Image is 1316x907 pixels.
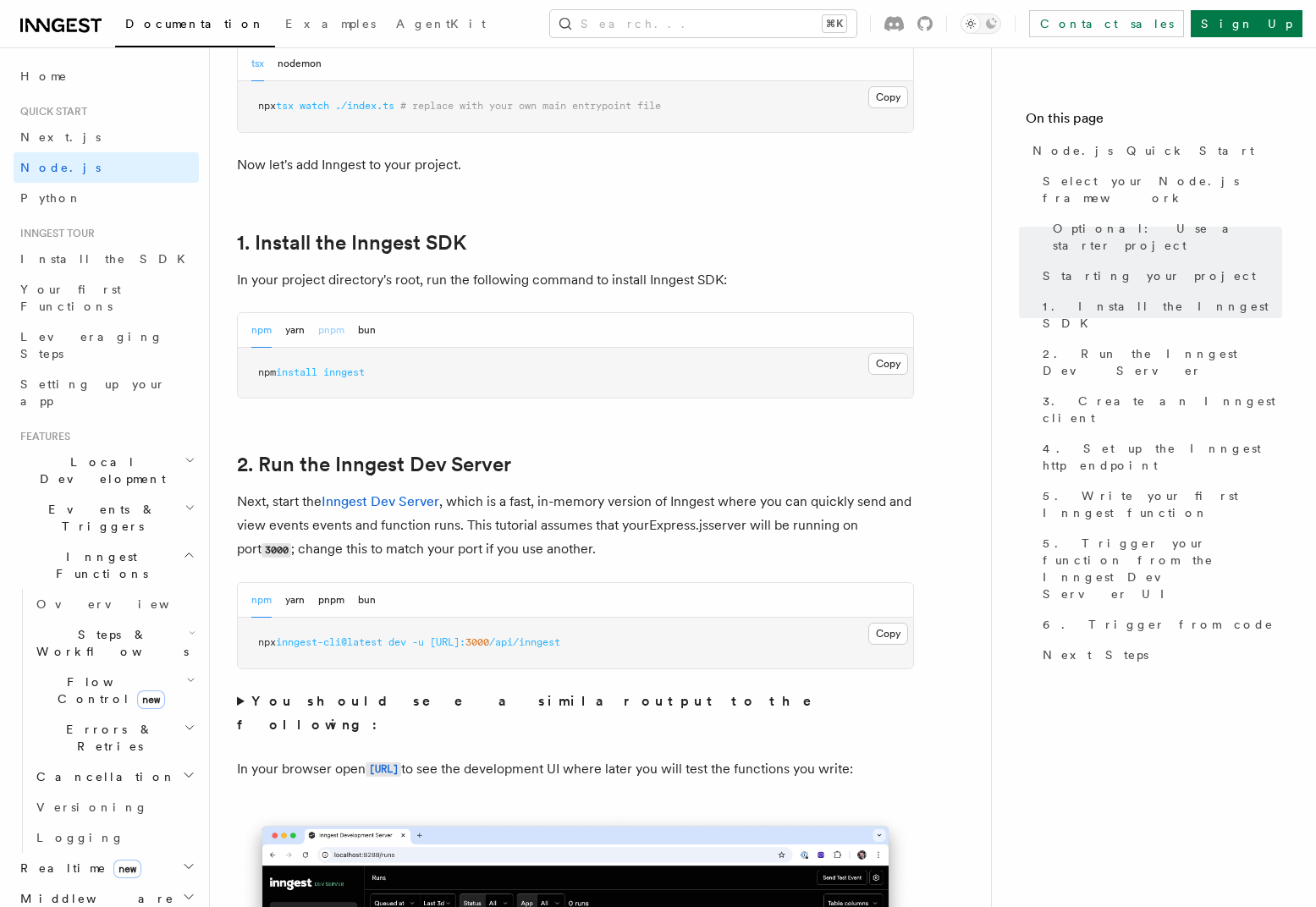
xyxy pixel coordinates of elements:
[1036,386,1282,433] a: 3. Create an Inngest client
[258,636,276,648] span: npx
[30,626,189,660] span: Steps & Workflows
[323,366,365,378] span: inngest
[1053,220,1282,254] span: Optional: Use a starter project
[258,100,276,112] span: npx
[14,447,199,494] button: Local Development
[20,191,82,205] span: Python
[237,490,914,562] p: Next, start the , which is a fast, in-memory version of Inngest where you can quickly send and vi...
[961,14,1001,34] button: Toggle dark mode
[262,543,291,558] code: 3000
[1191,10,1302,37] a: Sign Up
[258,366,276,378] span: npm
[868,353,908,375] button: Copy
[237,453,511,476] a: 2. Run the Inngest Dev Server
[251,47,264,81] button: tsx
[322,493,439,509] a: Inngest Dev Server
[465,636,489,648] span: 3000
[30,673,186,707] span: Flow Control
[823,15,846,32] kbd: ⌘K
[358,313,376,348] button: bun
[1043,345,1282,379] span: 2. Run the Inngest Dev Server
[20,377,166,408] span: Setting up your app
[14,860,141,877] span: Realtime
[14,430,70,443] span: Features
[30,714,199,761] button: Errors & Retries
[1036,166,1282,213] a: Select your Node.js framework
[412,636,424,648] span: -u
[115,5,275,47] a: Documentation
[30,619,199,667] button: Steps & Workflows
[30,792,199,822] a: Versioning
[366,762,401,777] code: [URL]
[276,366,317,378] span: install
[1043,393,1282,426] span: 3. Create an Inngest client
[14,453,184,487] span: Local Development
[400,100,661,112] span: # replace with your own main entrypoint file
[20,130,101,144] span: Next.js
[14,61,199,91] a: Home
[14,589,199,853] div: Inngest Functions
[30,667,199,714] button: Flow Controlnew
[285,583,305,618] button: yarn
[1036,481,1282,528] a: 5. Write your first Inngest function
[20,252,195,266] span: Install the SDK
[386,5,496,46] a: AgentKit
[113,860,141,878] span: new
[237,268,914,292] p: In your project directory's root, run the following command to install Inngest SDK:
[285,17,376,30] span: Examples
[14,227,95,240] span: Inngest tour
[1036,433,1282,481] a: 4. Set up the Inngest http endpoint
[137,690,165,709] span: new
[14,122,199,152] a: Next.js
[1043,646,1148,663] span: Next Steps
[1043,616,1274,633] span: 6. Trigger from code
[318,583,344,618] button: pnpm
[276,100,294,112] span: tsx
[868,623,908,645] button: Copy
[1036,338,1282,386] a: 2. Run the Inngest Dev Server
[14,152,199,183] a: Node.js
[1036,291,1282,338] a: 1. Install the Inngest SDK
[430,636,465,648] span: [URL]:
[20,283,121,313] span: Your first Functions
[36,597,211,611] span: Overview
[14,274,199,322] a: Your first Functions
[550,10,856,37] button: Search...⌘K
[237,693,835,733] strong: You should see a similar output to the following:
[20,68,68,85] span: Home
[1029,10,1184,37] a: Contact sales
[1026,135,1282,166] a: Node.js Quick Start
[1036,528,1282,609] a: 5. Trigger your function from the Inngest Dev Server UI
[14,494,199,541] button: Events & Triggers
[14,369,199,416] a: Setting up your app
[20,161,101,174] span: Node.js
[237,153,914,177] p: Now let's add Inngest to your project.
[1043,298,1282,332] span: 1. Install the Inngest SDK
[388,636,406,648] span: dev
[30,761,199,792] button: Cancellation
[237,690,914,737] summary: You should see a similar output to the following:
[251,583,272,618] button: npm
[237,231,466,255] a: 1. Install the Inngest SDK
[14,548,183,582] span: Inngest Functions
[14,890,174,907] span: Middleware
[276,636,383,648] span: inngest-cli@latest
[1036,609,1282,640] a: 6. Trigger from code
[125,17,265,30] span: Documentation
[30,589,199,619] a: Overview
[30,822,199,853] a: Logging
[366,761,401,777] a: [URL]
[1032,142,1254,159] span: Node.js Quick Start
[30,768,176,785] span: Cancellation
[36,800,148,814] span: Versioning
[1036,261,1282,291] a: Starting your project
[358,583,376,618] button: bun
[275,5,386,46] a: Examples
[285,313,305,348] button: yarn
[868,86,908,108] button: Copy
[14,322,199,369] a: Leveraging Steps
[1036,640,1282,670] a: Next Steps
[237,757,914,782] p: In your browser open to see the development UI where later you will test the functions you write:
[1026,108,1282,135] h4: On this page
[20,330,163,360] span: Leveraging Steps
